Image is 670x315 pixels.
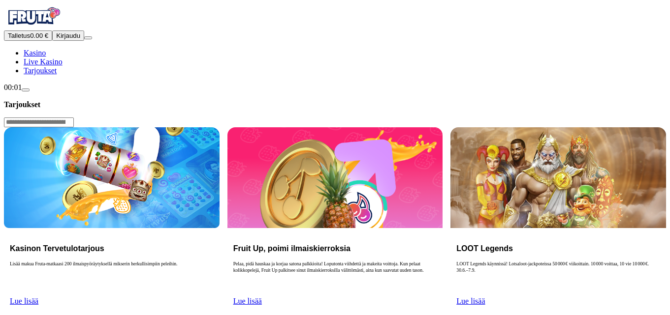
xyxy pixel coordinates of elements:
[450,127,666,228] img: LOOT Legends
[4,83,22,91] span: 00:01
[24,57,63,66] span: Live Kasino
[24,66,57,75] span: Tarjoukset
[4,22,63,30] a: Fruta
[4,4,666,75] nav: Primary
[30,32,48,39] span: 0.00 €
[233,261,437,292] p: Pelaa, pidä hauskaa ja korjaa satona palkkioita! Loputonta viihdettä ja makeita voittoja. Kun pel...
[227,127,443,228] img: Fruit Up, poimi ilmaiskierroksia
[456,244,660,253] h3: LOOT Legends
[24,66,57,75] a: gift-inverted iconTarjoukset
[4,117,74,127] input: Search
[56,32,80,39] span: Kirjaudu
[456,261,660,292] p: LOOT Legends käynnissä! Lotsaloot‑jackpoteissa 50 000 € viikoittain. 10 000 voittaa, 10 vie 10 00...
[456,297,485,305] a: Lue lisää
[233,244,437,253] h3: Fruit Up, poimi ilmaiskierroksia
[4,100,666,109] h3: Tarjoukset
[10,244,214,253] h3: Kasinon Tervetulotarjous
[24,49,46,57] a: diamond iconKasino
[10,261,214,292] p: Lisää makua Fruta-matkaasi 200 ilmaispyöräytyksellä mikserin herkullisimpiin peleihin.
[233,297,262,305] a: Lue lisää
[4,30,52,41] button: Talletusplus icon0.00 €
[22,88,30,91] button: live-chat
[24,49,46,57] span: Kasino
[10,297,38,305] a: Lue lisää
[4,127,220,228] img: Kasinon Tervetulotarjous
[84,36,92,39] button: menu
[24,57,63,66] a: poker-chip iconLive Kasino
[4,4,63,29] img: Fruta
[8,32,30,39] span: Talletus
[52,30,84,41] button: Kirjaudu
